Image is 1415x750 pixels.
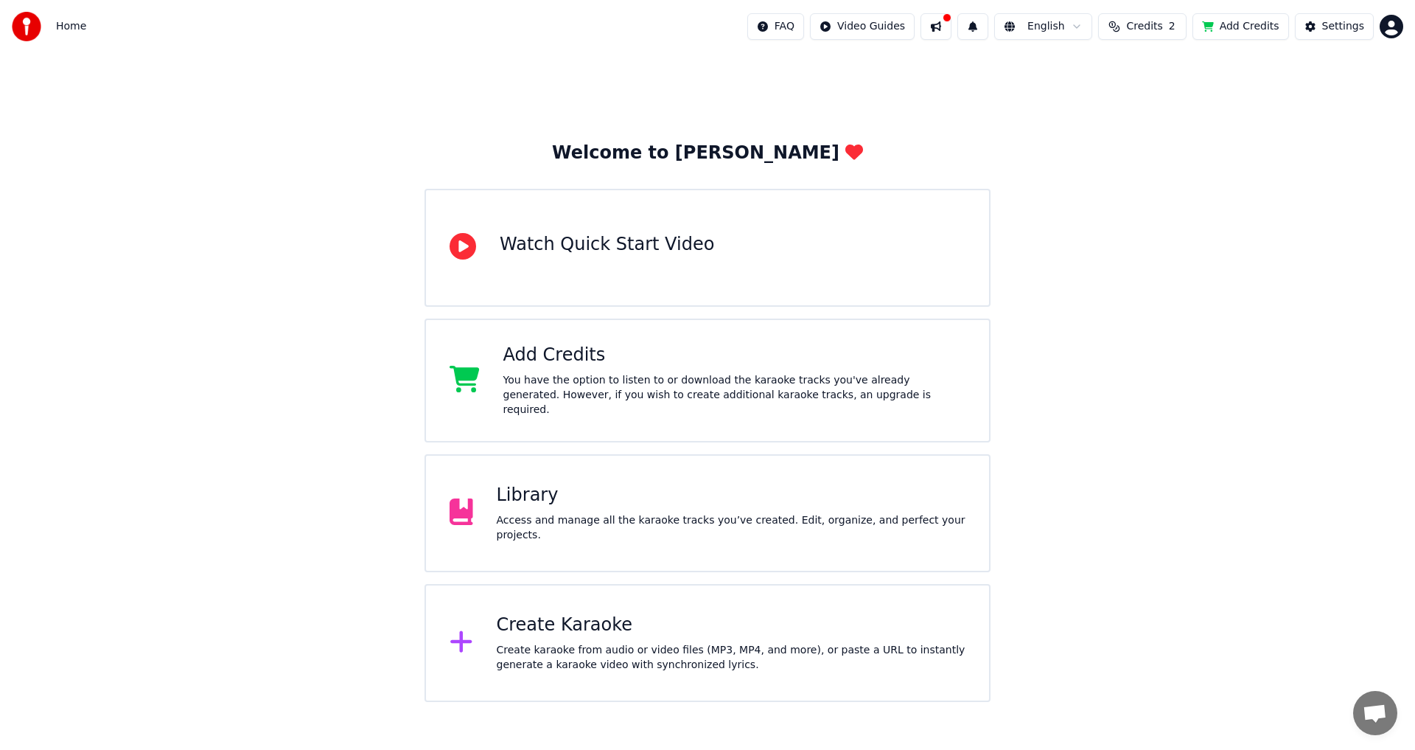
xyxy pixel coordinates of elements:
button: Settings [1295,13,1374,40]
button: Video Guides [810,13,915,40]
div: Create Karaoke [497,614,966,637]
button: FAQ [747,13,804,40]
span: 2 [1169,19,1175,34]
button: Credits2 [1098,13,1187,40]
span: Credits [1126,19,1162,34]
div: Open chat [1353,691,1397,735]
div: Settings [1322,19,1364,34]
div: Welcome to [PERSON_NAME] [552,142,863,165]
div: You have the option to listen to or download the karaoke tracks you've already generated. However... [503,373,966,417]
button: Add Credits [1192,13,1289,40]
div: Add Credits [503,344,966,367]
img: youka [12,12,41,41]
div: Create karaoke from audio or video files (MP3, MP4, and more), or paste a URL to instantly genera... [497,643,966,673]
span: Home [56,19,86,34]
div: Access and manage all the karaoke tracks you’ve created. Edit, organize, and perfect your projects. [497,513,966,543]
nav: breadcrumb [56,19,86,34]
div: Watch Quick Start Video [500,233,714,257]
div: Library [497,484,966,507]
